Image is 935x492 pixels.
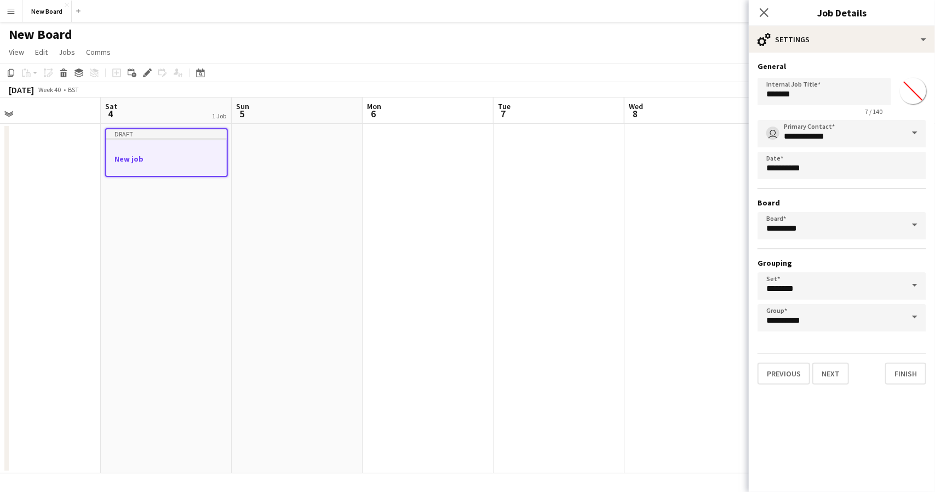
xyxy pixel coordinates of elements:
h3: General [758,61,926,71]
div: Draft [106,129,227,138]
span: Mon [367,101,381,111]
span: 5 [234,107,249,120]
span: Wed [629,101,643,111]
h1: New Board [9,26,72,43]
button: New Board [22,1,72,22]
a: Comms [82,45,115,59]
span: Edit [35,47,48,57]
a: Edit [31,45,52,59]
span: Tue [498,101,510,111]
span: 4 [104,107,117,120]
div: [DATE] [9,84,34,95]
button: Previous [758,363,810,385]
span: Week 40 [36,85,64,94]
span: Sun [236,101,249,111]
span: Sat [105,101,117,111]
app-job-card: DraftNew job [105,128,228,177]
div: 1 Job [212,112,226,120]
span: Comms [86,47,111,57]
button: Next [812,363,849,385]
div: BST [68,85,79,94]
span: Jobs [59,47,75,57]
span: 8 [627,107,643,120]
a: Jobs [54,45,79,59]
span: 7 [496,107,510,120]
span: 6 [365,107,381,120]
span: View [9,47,24,57]
h3: New job [106,154,227,164]
h3: Job Details [749,5,935,20]
button: Finish [885,363,926,385]
span: 7 / 140 [856,107,891,116]
h3: Grouping [758,258,926,268]
h3: Board [758,198,926,208]
div: Settings [749,26,935,53]
a: View [4,45,28,59]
